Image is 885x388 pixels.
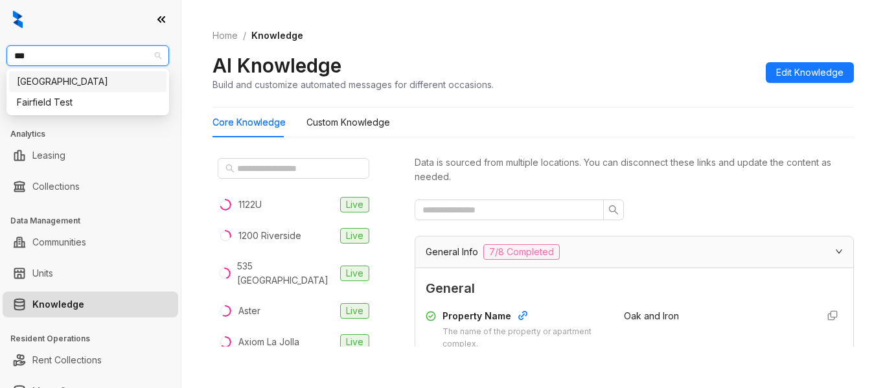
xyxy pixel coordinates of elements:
[32,291,84,317] a: Knowledge
[426,279,843,299] span: General
[32,174,80,200] a: Collections
[238,198,262,212] div: 1122U
[426,245,478,259] span: General Info
[32,143,65,168] a: Leasing
[213,115,286,130] div: Core Knowledge
[9,92,167,113] div: Fairfield Test
[238,304,260,318] div: Aster
[10,215,181,227] h3: Data Management
[3,229,178,255] li: Communities
[10,128,181,140] h3: Analytics
[442,326,608,350] div: The name of the property or apartment complex.
[415,236,853,268] div: General Info7/8 Completed
[13,10,23,29] img: logo
[3,347,178,373] li: Rent Collections
[3,87,178,113] li: Leads
[10,333,181,345] h3: Resident Operations
[225,164,235,173] span: search
[238,335,299,349] div: Axiom La Jolla
[3,291,178,317] li: Knowledge
[340,228,369,244] span: Live
[3,143,178,168] li: Leasing
[340,197,369,212] span: Live
[306,115,390,130] div: Custom Knowledge
[442,309,608,326] div: Property Name
[251,30,303,41] span: Knowledge
[32,347,102,373] a: Rent Collections
[766,62,854,83] button: Edit Knowledge
[210,29,240,43] a: Home
[415,155,854,184] div: Data is sourced from multiple locations. You can disconnect these links and update the content as...
[32,260,53,286] a: Units
[213,78,494,91] div: Build and customize automated messages for different occasions.
[9,71,167,92] div: Fairfield
[32,229,86,255] a: Communities
[340,266,369,281] span: Live
[3,174,178,200] li: Collections
[238,229,301,243] div: 1200 Riverside
[213,53,341,78] h2: AI Knowledge
[17,74,159,89] div: [GEOGRAPHIC_DATA]
[17,95,159,109] div: Fairfield Test
[835,247,843,255] span: expanded
[340,303,369,319] span: Live
[608,205,619,215] span: search
[3,260,178,286] li: Units
[340,334,369,350] span: Live
[483,244,560,260] span: 7/8 Completed
[243,29,246,43] li: /
[776,65,844,80] span: Edit Knowledge
[237,259,335,288] div: 535 [GEOGRAPHIC_DATA]
[624,310,679,321] span: Oak and Iron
